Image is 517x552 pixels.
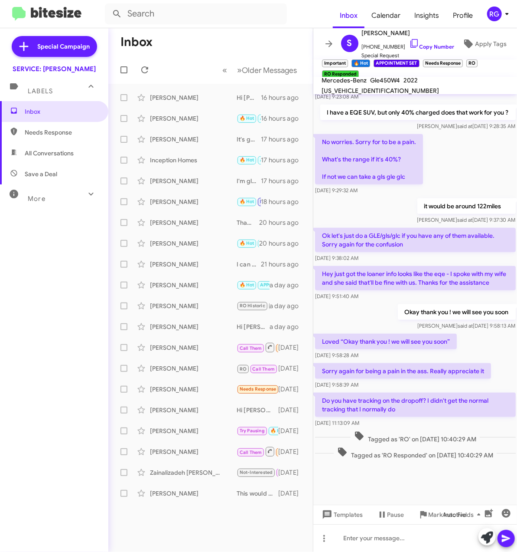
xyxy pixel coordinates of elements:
[150,343,237,352] div: [PERSON_NAME]
[351,431,480,444] span: Tagged as 'RO' on [DATE] 10:40:29 AM
[150,489,237,498] div: [PERSON_NAME]
[261,177,306,185] div: 17 hours ago
[28,87,53,95] span: Labels
[150,406,237,414] div: [PERSON_NAME]
[278,468,306,477] div: [DATE]
[237,446,278,457] div: Inbound Call
[315,266,516,290] p: Hey just got the loaner info looks like the eqe - I spoke with my wife and she said that'll be fi...
[261,114,306,123] div: 16 hours ago
[315,352,358,358] span: [DATE] 9:58:28 AM
[150,135,237,144] div: [PERSON_NAME]
[480,7,507,21] button: RG
[261,93,306,102] div: 16 hours ago
[362,51,455,60] span: Special Request
[278,447,306,456] div: [DATE]
[150,385,237,394] div: [PERSON_NAME]
[38,42,90,51] span: Special Campaign
[387,507,404,522] span: Pause
[237,467,278,477] div: You're welcome! Feel free to reach out anytime next week, and I'll be glad to help you schedule y...
[315,228,516,252] p: Ok let's just do a GLE/gls/glc if you have any of them available. Sorry again for the confusion
[218,61,302,79] nav: Page navigation example
[25,107,98,116] span: Inbox
[446,3,480,28] a: Profile
[25,149,74,158] span: All Conversations
[466,59,478,67] small: RO
[237,322,270,331] div: Hi [PERSON_NAME], your vehicle is now due for the factory-required service (spark plugs, transfer...
[150,239,237,248] div: [PERSON_NAME]
[333,3,364,28] span: Inbox
[261,260,306,269] div: 21 hours ago
[237,406,278,414] div: Hi [PERSON_NAME], yes the $299 Service A special is still available through the end of the month....
[278,343,306,352] div: [DATE]
[260,157,298,163] span: Appointment Set
[270,322,306,331] div: a day ago
[417,198,515,214] p: it would be around 122miles
[237,93,261,102] div: Hi [PERSON_NAME], thank you for letting me know. When the time comes, I’ll reach out to ensure yo...
[120,35,153,49] h1: Inbox
[240,115,254,121] span: 🔥 Hot
[261,156,306,164] div: 17 hours ago
[150,281,237,289] div: [PERSON_NAME]
[150,177,237,185] div: [PERSON_NAME]
[417,123,515,129] span: [PERSON_NAME] [DATE] 9:28:35 AM
[237,384,278,394] div: Not satisfied. We have another flat tire right now just a week after this flat tire. We had a sus...
[417,322,515,329] span: [PERSON_NAME] [DATE] 9:58:13 AM
[237,177,261,185] div: I'm glad to hear that! If you need any repairs or maintenance in the future, feel free to reach o...
[150,260,237,269] div: [PERSON_NAME]
[315,187,358,194] span: [DATE] 9:29:32 AM
[457,217,472,223] span: said at
[322,70,359,78] small: RO Responded
[278,385,306,394] div: [DATE]
[240,345,262,351] span: Call Them
[232,61,302,79] button: Next
[313,507,370,522] button: Templates
[409,43,455,50] a: Copy Number
[315,393,516,417] p: Do you have tracking on the dropoff? I didn't get the normal tracking that I normally do
[322,76,367,84] span: Mercedes-Benz
[261,135,306,144] div: 17 hours ago
[362,28,455,38] span: [PERSON_NAME]
[240,303,265,309] span: RO Historic
[278,364,306,373] div: [DATE]
[237,342,278,353] div: Inbound Call
[278,406,306,414] div: [DATE]
[270,428,285,434] span: 🔥 Hot
[347,36,352,50] span: S
[364,3,407,28] a: Calendar
[237,113,261,123] div: The Service A special for $299 + tax which covers oil/filter change, tire rotation, fluid top-off...
[240,199,254,204] span: 🔥 Hot
[240,450,262,455] span: Call Them
[270,281,306,289] div: a day ago
[150,468,237,477] div: Zainalizadeh [PERSON_NAME]
[259,218,306,227] div: 20 hours ago
[150,322,237,331] div: [PERSON_NAME]
[240,366,247,372] span: RO
[150,156,237,164] div: Inception Homes
[237,301,270,311] div: Thanks [PERSON_NAME]!
[237,135,261,144] div: It's great to hear you had a positive experience! If you have any further questions or need assis...
[351,59,370,67] small: 🔥 Hot
[240,386,276,392] span: Needs Response
[362,38,455,51] span: [PHONE_NUMBER]
[270,302,306,310] div: a day ago
[397,304,515,320] p: Okay thank you ! we will see you soon
[278,489,306,498] div: [DATE]
[25,128,98,137] span: Needs Response
[237,65,242,76] span: »
[404,76,418,84] span: 2022
[436,507,491,522] button: Auto Fields
[105,3,287,24] input: Search
[237,238,259,248] div: I'm glad to hear that! If you need any further assistance or want to schedule your next service, ...
[237,489,278,498] div: This would be your yearly Service A maintenance, and the coupon applies toward this service.
[322,87,439,95] span: [US_VEHICLE_IDENTIFICATION_NUMBER]
[320,105,515,120] p: I have a EQE SUV, but only 40% charged does that work for you ?
[315,334,457,349] p: Loved “Okay thank you ! we will see you soon”
[457,123,472,129] span: said at
[237,218,259,227] div: Thank you for your feedback. If you have any further concerns or need assistance, feel free to re...
[475,36,507,52] span: Apply Tags
[150,218,237,227] div: [PERSON_NAME]
[278,427,306,435] div: [DATE]
[240,470,273,475] span: Not-Interested
[261,197,306,206] div: 18 hours ago
[240,428,265,434] span: Try Pausing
